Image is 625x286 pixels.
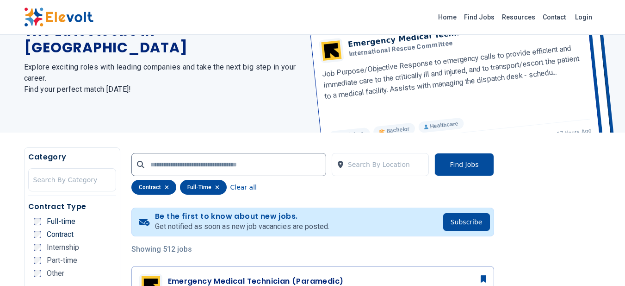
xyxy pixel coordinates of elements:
[47,218,75,225] span: Full-time
[24,62,302,95] h2: Explore exciting roles with leading companies and take the next big step in your career. Find you...
[34,257,41,264] input: Part-time
[47,257,77,264] span: Part-time
[24,23,302,56] h1: The Latest Jobs in [GEOGRAPHIC_DATA]
[539,10,569,25] a: Contact
[579,242,625,286] iframe: Chat Widget
[155,221,329,232] p: Get notified as soon as new job vacancies are posted.
[24,7,93,27] img: Elevolt
[34,231,41,238] input: Contract
[34,270,41,277] input: Other
[47,231,74,238] span: Contract
[155,212,329,221] h4: Be the first to know about new jobs.
[443,213,490,231] button: Subscribe
[434,153,494,176] button: Find Jobs
[230,180,257,195] button: Clear all
[28,201,116,212] h5: Contract Type
[28,152,116,163] h5: Category
[47,270,64,277] span: Other
[569,8,598,26] a: Login
[460,10,498,25] a: Find Jobs
[131,180,176,195] div: contract
[47,244,79,251] span: Internship
[34,244,41,251] input: Internship
[498,10,539,25] a: Resources
[131,244,494,255] p: Showing 512 jobs
[434,10,460,25] a: Home
[180,180,227,195] div: full-time
[34,218,41,225] input: Full-time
